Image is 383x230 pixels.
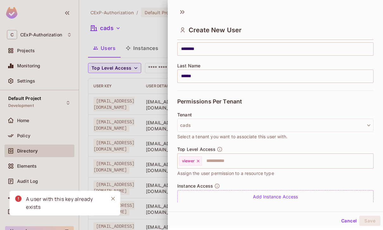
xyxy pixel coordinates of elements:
button: Close [108,194,118,203]
div: viewer [179,156,202,166]
span: Select a tenant you want to associate this user with. [177,133,287,140]
span: Instance Access [177,183,213,189]
span: Last Name [177,63,200,68]
button: Open [370,160,371,161]
span: Tenant [177,112,192,117]
button: cads [177,119,374,132]
button: Cancel [339,216,359,226]
button: Save [359,216,380,226]
div: A user with this key already exists [26,195,103,211]
span: Top Level Access [177,147,216,152]
span: viewer [182,159,195,164]
div: Add Instance Access [177,190,374,204]
span: Assign the user permission to a resource type [177,170,274,177]
span: Create New User [189,26,242,34]
span: Permissions Per Tenant [177,98,242,105]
